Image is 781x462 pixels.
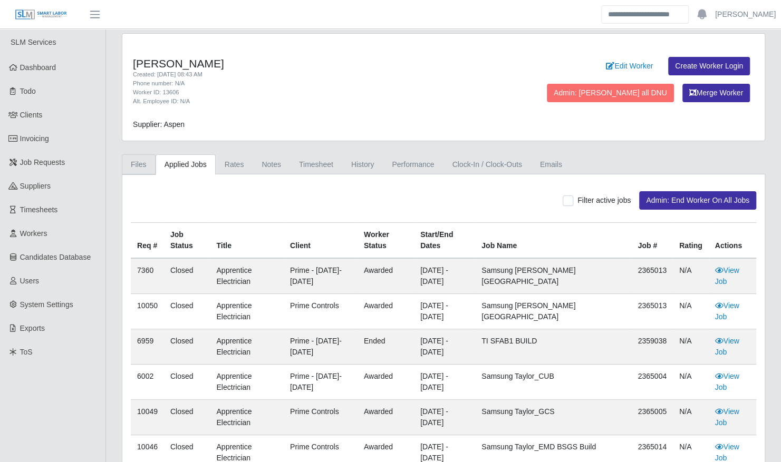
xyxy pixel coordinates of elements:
[20,229,47,238] span: Workers
[475,294,631,329] td: Samsung [PERSON_NAME][GEOGRAPHIC_DATA]
[210,294,284,329] td: Apprentice Electrician
[11,38,56,46] span: SLM Services
[20,63,56,72] span: Dashboard
[20,300,73,309] span: System Settings
[414,258,475,294] td: [DATE] - [DATE]
[133,88,489,97] div: Worker ID: 13606
[631,400,673,435] td: 2365005
[131,329,164,365] td: 6959
[475,400,631,435] td: Samsung Taylor_GCS
[673,329,709,365] td: N/A
[715,337,739,356] a: View Job
[164,329,210,365] td: Closed
[20,158,65,166] span: Job Requests
[253,154,290,175] a: Notes
[475,329,631,365] td: TI SFAB1 BUILD
[631,294,673,329] td: 2365013
[131,258,164,294] td: 7360
[601,5,689,24] input: Search
[547,84,674,102] button: Admin: [PERSON_NAME] all DNU
[668,57,750,75] a: Create Worker Login
[631,223,673,259] th: Job #
[639,191,756,210] button: Admin: End Worker On All Jobs
[284,294,358,329] td: Prime Controls
[475,365,631,400] td: Samsung Taylor_CUB
[131,223,164,259] th: Req #
[358,365,414,400] td: awarded
[284,365,358,400] td: Prime - [DATE]-[DATE]
[20,253,91,261] span: Candidates Database
[715,266,739,286] a: View Job
[673,365,709,400] td: N/A
[164,400,210,435] td: Closed
[284,329,358,365] td: Prime - [DATE]-[DATE]
[216,154,253,175] a: Rates
[358,329,414,365] td: ended
[284,400,358,435] td: Prime Controls
[475,258,631,294] td: Samsung [PERSON_NAME][GEOGRAPHIC_DATA]
[133,57,489,70] h4: [PERSON_NAME]
[133,79,489,88] div: Phone number: N/A
[15,9,68,21] img: SLM Logo
[414,294,475,329] td: [DATE] - [DATE]
[164,365,210,400] td: Closed
[131,365,164,400] td: 6002
[673,400,709,435] td: N/A
[133,97,489,106] div: Alt. Employee ID: N/A
[131,400,164,435] td: 10049
[20,348,33,356] span: ToS
[210,365,284,400] td: Apprentice Electrician
[414,365,475,400] td: [DATE] - [DATE]
[284,258,358,294] td: Prime - [DATE]-[DATE]
[156,154,216,175] a: Applied Jobs
[133,70,489,79] div: Created: [DATE] 08:43 AM
[531,154,571,175] a: Emails
[20,182,51,190] span: Suppliers
[631,258,673,294] td: 2365013
[715,372,739,391] a: View Job
[20,205,58,214] span: Timesheets
[414,223,475,259] th: Start/End Dates
[210,258,284,294] td: Apprentice Electrician
[358,400,414,435] td: awarded
[164,258,210,294] td: Closed
[210,223,284,259] th: Title
[443,154,531,175] a: Clock-In / Clock-Outs
[122,154,156,175] a: Files
[358,294,414,329] td: awarded
[210,400,284,435] td: Apprentice Electrician
[673,258,709,294] td: N/A
[414,400,475,435] td: [DATE] - [DATE]
[164,294,210,329] td: Closed
[673,294,709,329] td: N/A
[358,223,414,259] th: Worker Status
[164,223,210,259] th: Job Status
[131,294,164,329] td: 10050
[342,154,383,175] a: History
[631,329,673,365] td: 2359038
[284,223,358,259] th: Client
[673,223,709,259] th: Rating
[20,111,43,119] span: Clients
[414,329,475,365] td: [DATE] - [DATE]
[290,154,342,175] a: Timesheet
[383,154,443,175] a: Performance
[715,301,739,321] a: View Job
[358,258,414,294] td: awarded
[682,84,750,102] button: Merge Worker
[210,329,284,365] td: Apprentice Electrician
[20,87,36,95] span: Todo
[715,443,739,462] a: View Job
[475,223,631,259] th: Job Name
[715,407,739,427] a: View Job
[20,277,40,285] span: Users
[20,134,49,143] span: Invoicing
[715,9,776,20] a: [PERSON_NAME]
[599,57,660,75] a: Edit Worker
[709,223,756,259] th: Actions
[577,196,631,204] span: Filter active jobs
[631,365,673,400] td: 2365004
[20,324,45,332] span: Exports
[133,120,185,129] span: Supplier: Aspen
